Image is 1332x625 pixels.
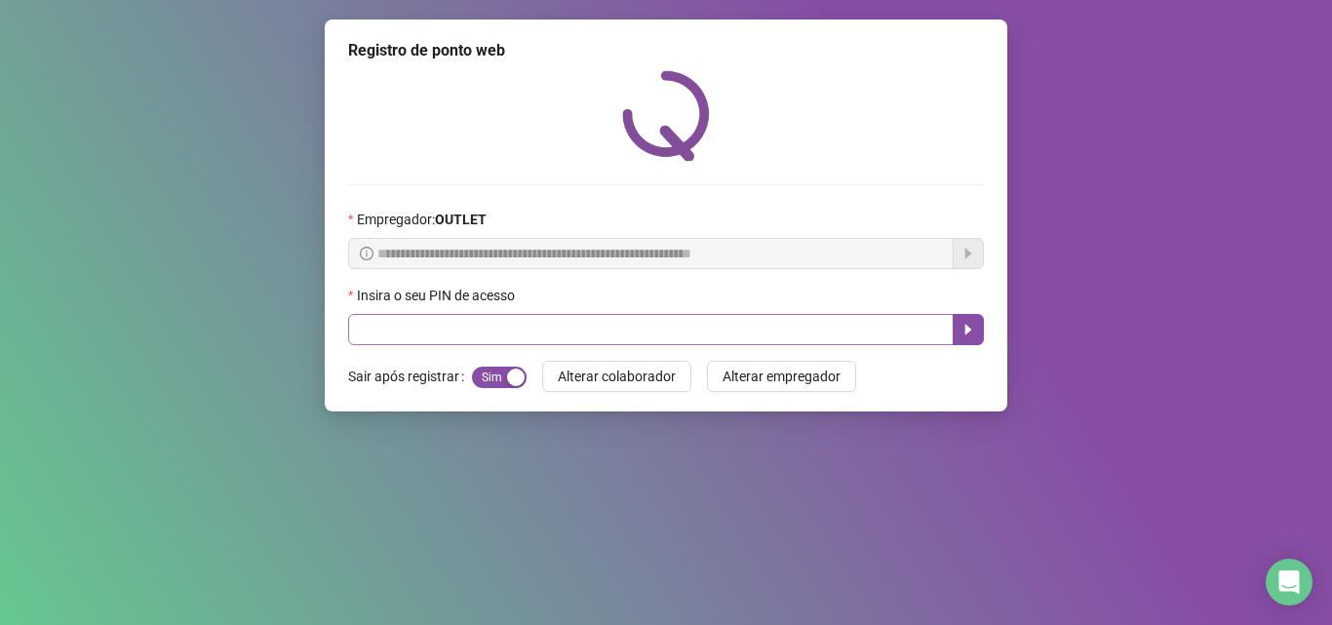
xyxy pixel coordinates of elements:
[348,361,472,392] label: Sair após registrar
[1266,559,1312,605] div: Open Intercom Messenger
[622,70,710,161] img: QRPoint
[960,322,976,337] span: caret-right
[348,39,984,62] div: Registro de ponto web
[542,361,691,392] button: Alterar colaborador
[357,209,487,230] span: Empregador :
[707,361,856,392] button: Alterar empregador
[435,212,487,227] strong: OUTLET
[360,247,373,260] span: info-circle
[348,285,528,306] label: Insira o seu PIN de acesso
[723,366,841,387] span: Alterar empregador
[558,366,676,387] span: Alterar colaborador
